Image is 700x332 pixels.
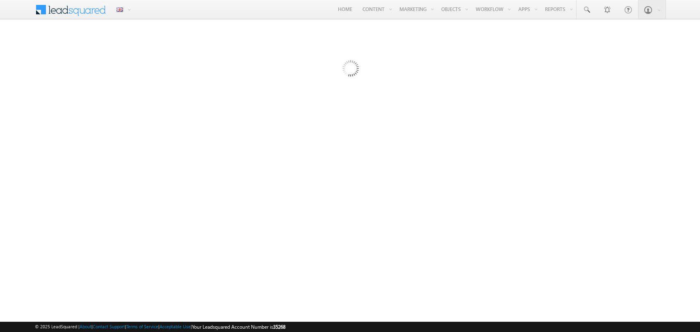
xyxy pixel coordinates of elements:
span: © 2025 LeadSquared | | | | | [35,323,285,331]
a: Terms of Service [126,324,158,329]
a: Contact Support [93,324,125,329]
img: Loading... [308,27,392,112]
span: 35268 [273,324,285,330]
a: About [80,324,91,329]
span: Your Leadsquared Account Number is [192,324,285,330]
a: Acceptable Use [160,324,191,329]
